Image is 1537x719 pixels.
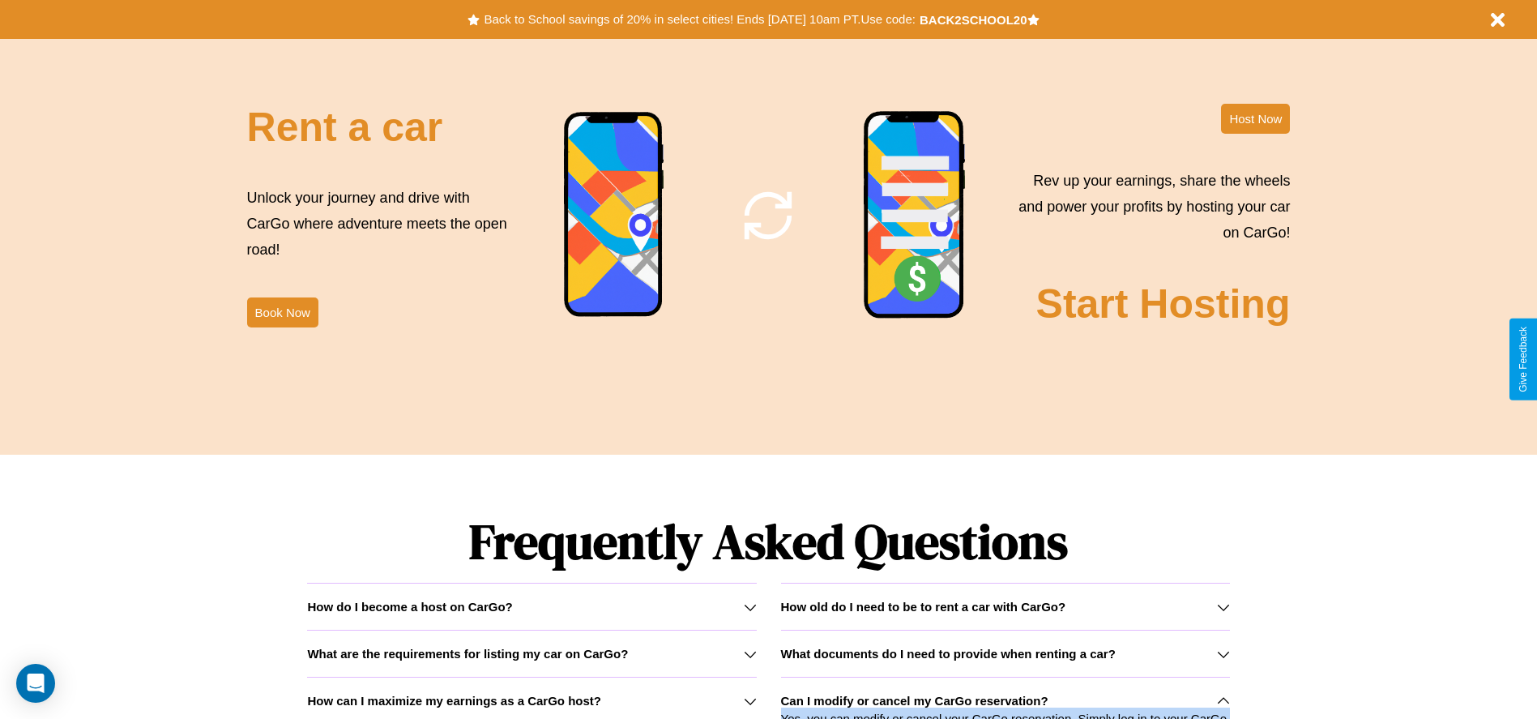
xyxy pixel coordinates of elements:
div: Open Intercom Messenger [16,664,55,703]
h2: Start Hosting [1036,280,1291,327]
h3: How do I become a host on CarGo? [307,600,512,614]
h1: Frequently Asked Questions [307,500,1229,583]
img: phone [863,110,967,321]
b: BACK2SCHOOL20 [920,13,1027,27]
h3: How can I maximize my earnings as a CarGo host? [307,694,601,708]
button: Book Now [247,297,318,327]
img: phone [563,111,665,319]
p: Unlock your journey and drive with CarGo where adventure meets the open road! [247,185,513,263]
div: Give Feedback [1518,327,1529,392]
h3: How old do I need to be to rent a car with CarGo? [781,600,1066,614]
button: Back to School savings of 20% in select cities! Ends [DATE] 10am PT.Use code: [480,8,919,31]
h3: What are the requirements for listing my car on CarGo? [307,647,628,661]
h2: Rent a car [247,104,443,151]
button: Host Now [1221,104,1290,134]
h3: Can I modify or cancel my CarGo reservation? [781,694,1048,708]
p: Rev up your earnings, share the wheels and power your profits by hosting your car on CarGo! [1009,168,1290,246]
h3: What documents do I need to provide when renting a car? [781,647,1116,661]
